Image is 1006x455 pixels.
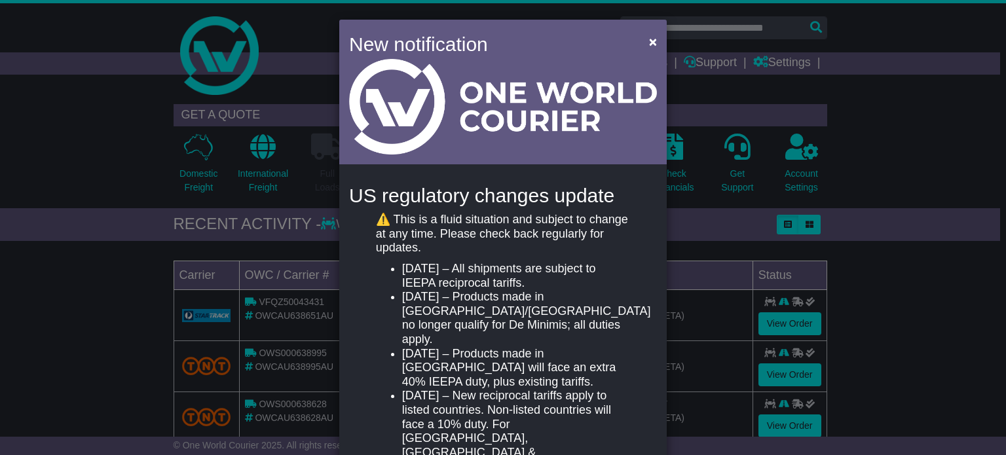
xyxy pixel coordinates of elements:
li: [DATE] – Products made in [GEOGRAPHIC_DATA] will face an extra 40% IEEPA duty, plus existing tari... [402,347,630,390]
p: ⚠️ This is a fluid situation and subject to change at any time. Please check back regularly for u... [376,213,630,255]
h4: US regulatory changes update [349,185,657,206]
li: [DATE] – All shipments are subject to IEEPA reciprocal tariffs. [402,262,630,290]
h4: New notification [349,29,630,59]
span: × [649,34,657,49]
button: Close [643,28,663,55]
li: [DATE] – Products made in [GEOGRAPHIC_DATA]/[GEOGRAPHIC_DATA] no longer qualify for De Minimis; a... [402,290,630,346]
img: Light [349,59,657,155]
